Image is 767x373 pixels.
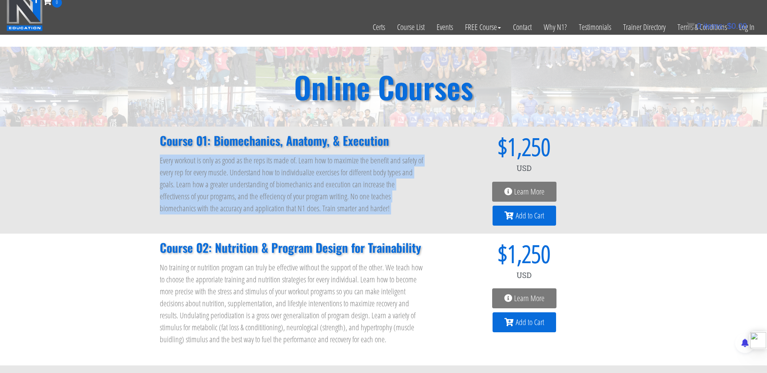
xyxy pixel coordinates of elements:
[367,8,391,47] a: Certs
[727,22,747,30] bdi: 0.00
[459,8,507,47] a: FREE Course
[492,182,556,202] a: Learn More
[441,266,607,285] div: USD
[493,312,556,332] a: Add to Cart
[507,8,538,47] a: Contact
[391,8,431,47] a: Course List
[160,155,425,214] p: Every workout is only as good as the reps its made of. Learn how to maximize the benefit and safe...
[514,294,544,302] span: Learn More
[573,8,617,47] a: Testimonials
[492,288,556,308] a: Learn More
[703,22,725,30] span: items:
[493,206,556,226] a: Add to Cart
[507,135,550,159] span: 1,250
[727,22,731,30] span: $
[441,135,507,159] span: $
[160,242,425,254] h2: Course 02: Nutrition & Program Design for Trainability
[697,22,701,30] span: 0
[516,212,544,220] span: Add to Cart
[516,318,544,326] span: Add to Cart
[687,22,747,30] a: 0 items: $0.00
[733,8,761,47] a: Log In
[160,262,425,345] p: No training or nutrition program can truly be effective without the support of the other. We teac...
[441,159,607,178] div: USD
[294,72,473,102] h2: Online Courses
[672,8,733,47] a: Terms & Conditions
[431,8,459,47] a: Events
[160,135,425,147] h2: Course 01: Biomechanics, Anatomy, & Execution
[507,242,550,266] span: 1,250
[538,8,573,47] a: Why N1?
[514,188,544,196] span: Learn More
[441,242,507,266] span: $
[617,8,672,47] a: Trainer Directory
[687,22,695,30] img: icon11.png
